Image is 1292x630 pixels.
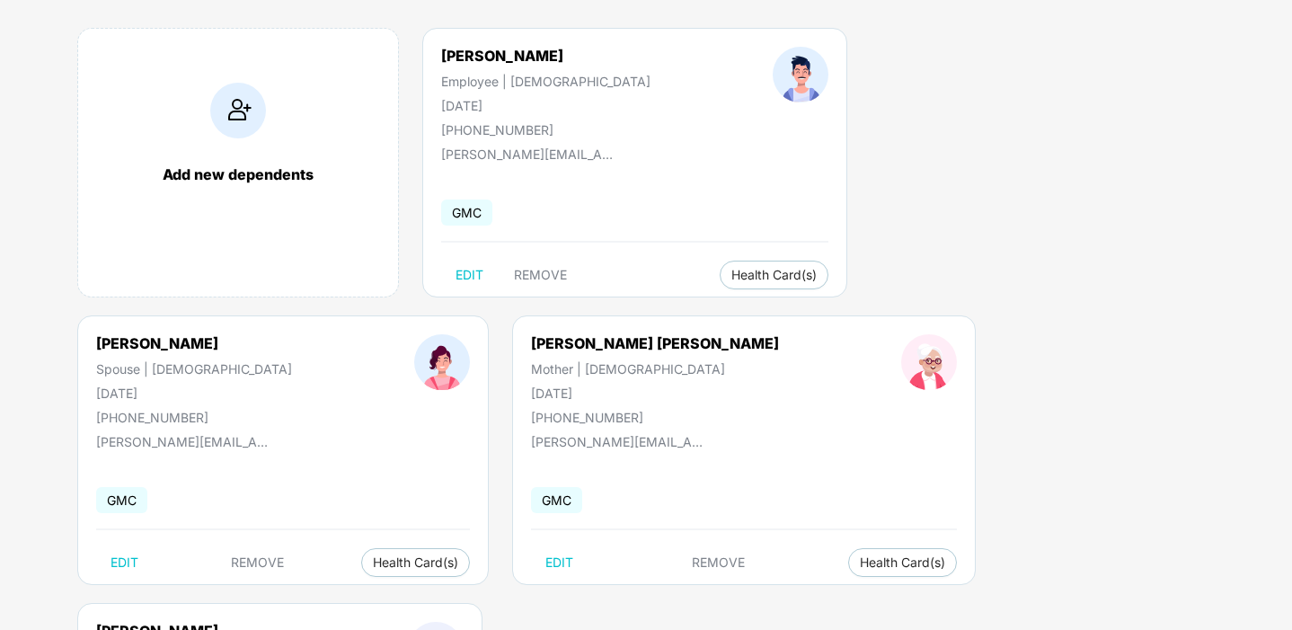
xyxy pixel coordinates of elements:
span: EDIT [545,555,573,570]
div: [PHONE_NUMBER] [441,122,650,138]
div: [PHONE_NUMBER] [96,410,292,425]
span: Health Card(s) [373,558,458,567]
button: REMOVE [677,548,759,577]
div: [PHONE_NUMBER] [531,410,779,425]
div: Spouse | [DEMOGRAPHIC_DATA] [96,361,292,377]
span: REMOVE [514,268,567,282]
span: EDIT [456,268,483,282]
div: Mother | [DEMOGRAPHIC_DATA] [531,361,779,377]
button: EDIT [96,548,153,577]
button: Health Card(s) [361,548,470,577]
div: [PERSON_NAME][EMAIL_ADDRESS][DOMAIN_NAME] [441,146,621,162]
div: Add new dependents [96,165,380,183]
img: profileImage [773,47,828,102]
span: GMC [441,200,492,226]
button: EDIT [531,548,588,577]
div: [DATE] [96,386,292,401]
button: Health Card(s) [720,261,828,289]
button: REMOVE [500,261,581,289]
button: Health Card(s) [848,548,957,577]
div: [DATE] [441,98,650,113]
div: [PERSON_NAME] [PERSON_NAME] [531,334,779,352]
div: [PERSON_NAME][EMAIL_ADDRESS][DOMAIN_NAME] [96,434,276,449]
span: REMOVE [231,555,284,570]
div: [DATE] [531,386,779,401]
span: Health Card(s) [731,271,817,280]
span: Health Card(s) [860,558,945,567]
span: REMOVE [692,555,745,570]
button: REMOVE [217,548,298,577]
button: EDIT [441,261,498,289]
span: GMC [96,487,147,513]
div: Employee | [DEMOGRAPHIC_DATA] [441,74,650,89]
div: [PERSON_NAME][EMAIL_ADDRESS][DOMAIN_NAME] [531,434,711,449]
div: [PERSON_NAME] [96,334,292,352]
img: profileImage [901,334,957,390]
span: EDIT [111,555,138,570]
div: [PERSON_NAME] [441,47,650,65]
img: profileImage [414,334,470,390]
img: addIcon [210,83,266,138]
span: GMC [531,487,582,513]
